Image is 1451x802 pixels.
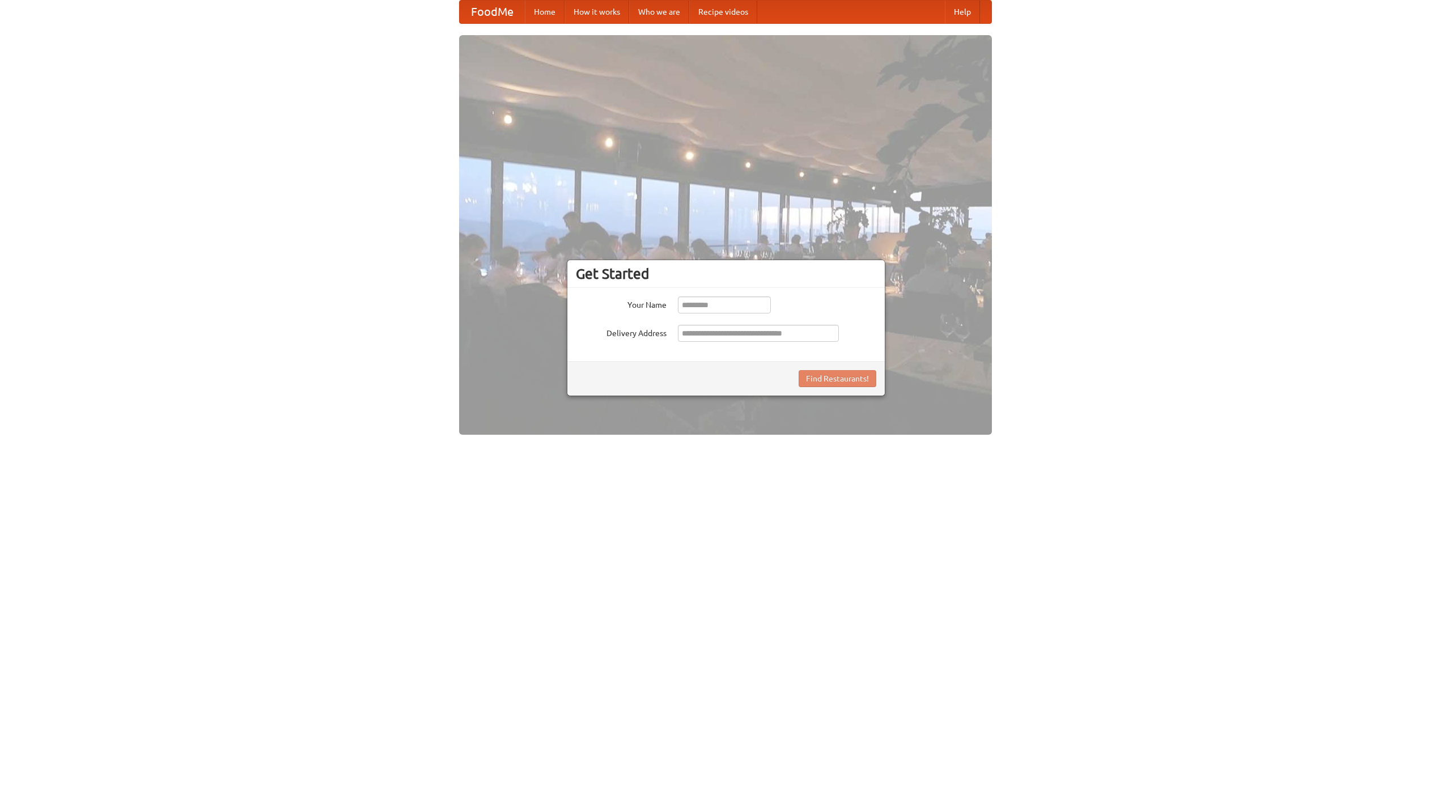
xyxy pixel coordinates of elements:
label: Your Name [576,296,667,311]
a: FoodMe [460,1,525,23]
label: Delivery Address [576,325,667,339]
a: Recipe videos [689,1,757,23]
a: Home [525,1,565,23]
a: How it works [565,1,629,23]
a: Help [945,1,980,23]
a: Who we are [629,1,689,23]
h3: Get Started [576,265,876,282]
button: Find Restaurants! [799,370,876,387]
